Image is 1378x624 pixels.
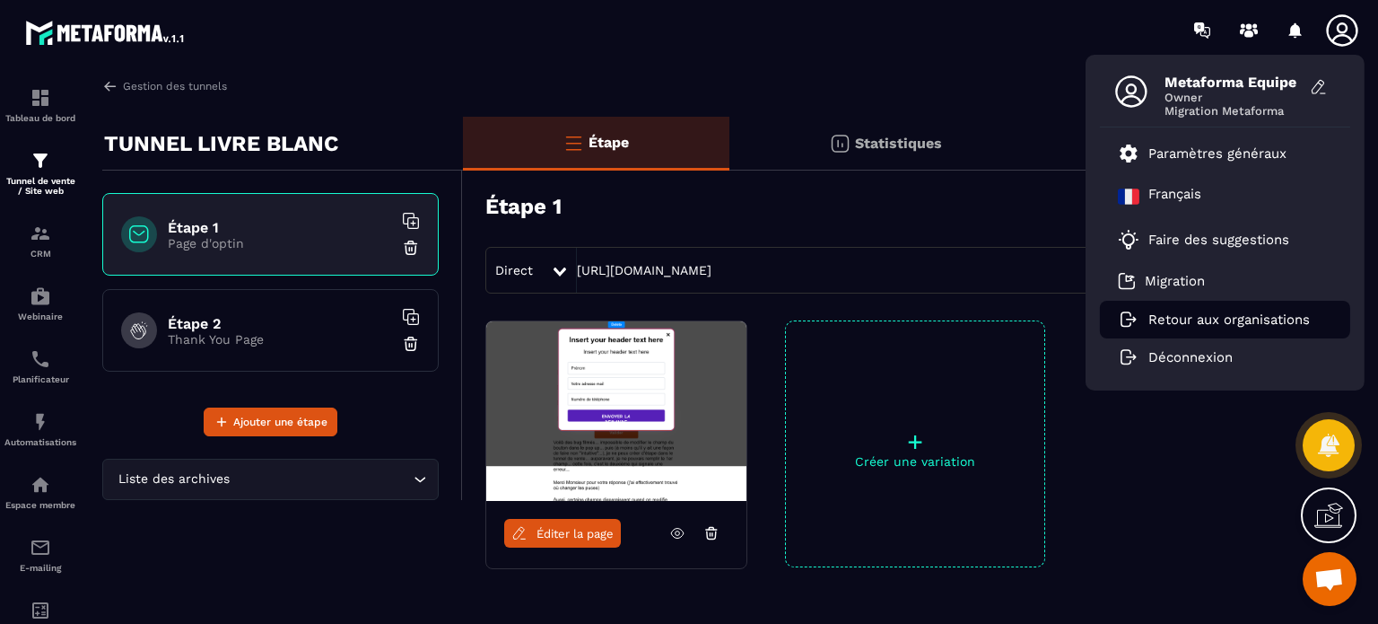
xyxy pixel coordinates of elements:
img: formation [30,223,51,244]
a: automationsautomationsWebinaire [4,272,76,335]
p: Déconnexion [1148,349,1233,365]
p: Français [1148,186,1201,207]
p: Automatisations [4,437,76,447]
a: automationsautomationsEspace membre [4,461,76,523]
p: Retour aux organisations [1148,312,1310,328]
a: Migration [1118,272,1205,290]
p: Paramètres généraux [1148,145,1286,162]
input: Search for option [233,470,409,489]
a: Retour aux organisations [1118,312,1310,328]
span: Liste des archives [114,470,233,489]
a: emailemailE-mailing [4,523,76,586]
p: + [786,429,1044,454]
img: formation [30,150,51,171]
p: Statistiques [855,135,942,152]
h3: Étape 1 [485,194,562,219]
a: formationformationTunnel de vente / Site web [4,136,76,209]
span: Migration Metaforma [1164,104,1299,118]
img: image [486,321,746,501]
p: E-mailing [4,563,76,573]
p: Page d'optin [168,236,392,250]
p: Espace membre [4,500,76,510]
img: automations [30,286,51,307]
img: stats.20deebd0.svg [829,133,850,154]
img: logo [25,16,187,48]
h6: Étape 1 [168,219,392,236]
span: Direct [495,263,533,277]
a: automationsautomationsAutomatisations [4,398,76,461]
p: Étape [589,134,629,151]
img: trash [402,239,420,257]
a: schedulerschedulerPlanificateur [4,335,76,398]
span: Metaforma Equipe [1164,74,1299,91]
span: Owner [1164,91,1299,104]
p: TUNNEL LIVRE BLANC [104,126,338,162]
img: arrow [102,78,118,94]
a: formationformationCRM [4,209,76,272]
p: Tableau de bord [4,113,76,123]
p: Planificateur [4,374,76,384]
img: accountant [30,600,51,621]
h6: Étape 2 [168,315,392,332]
img: scheduler [30,348,51,370]
img: trash [402,335,420,353]
span: Ajouter une étape [233,413,327,431]
p: CRM [4,249,76,259]
img: automations [30,474,51,496]
p: Faire des suggestions [1148,232,1289,248]
img: formation [30,87,51,109]
p: Migration [1145,273,1205,289]
img: email [30,537,51,558]
a: Faire des suggestions [1118,229,1310,250]
img: automations [30,411,51,433]
p: Tunnel de vente / Site web [4,176,76,196]
a: [URL][DOMAIN_NAME] [577,263,711,277]
div: Search for option [102,459,439,500]
a: Gestion des tunnels [102,78,227,94]
a: Éditer la page [504,519,621,548]
span: Éditer la page [536,527,614,541]
button: Ajouter une étape [204,408,337,436]
a: Paramètres généraux [1118,143,1286,164]
p: Webinaire [4,312,76,321]
a: Ouvrir le chat [1303,552,1356,606]
p: Créer une variation [786,454,1044,469]
a: formationformationTableau de bord [4,74,76,136]
p: Thank You Page [168,332,392,347]
img: bars-o.4a397970.svg [563,132,584,154]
